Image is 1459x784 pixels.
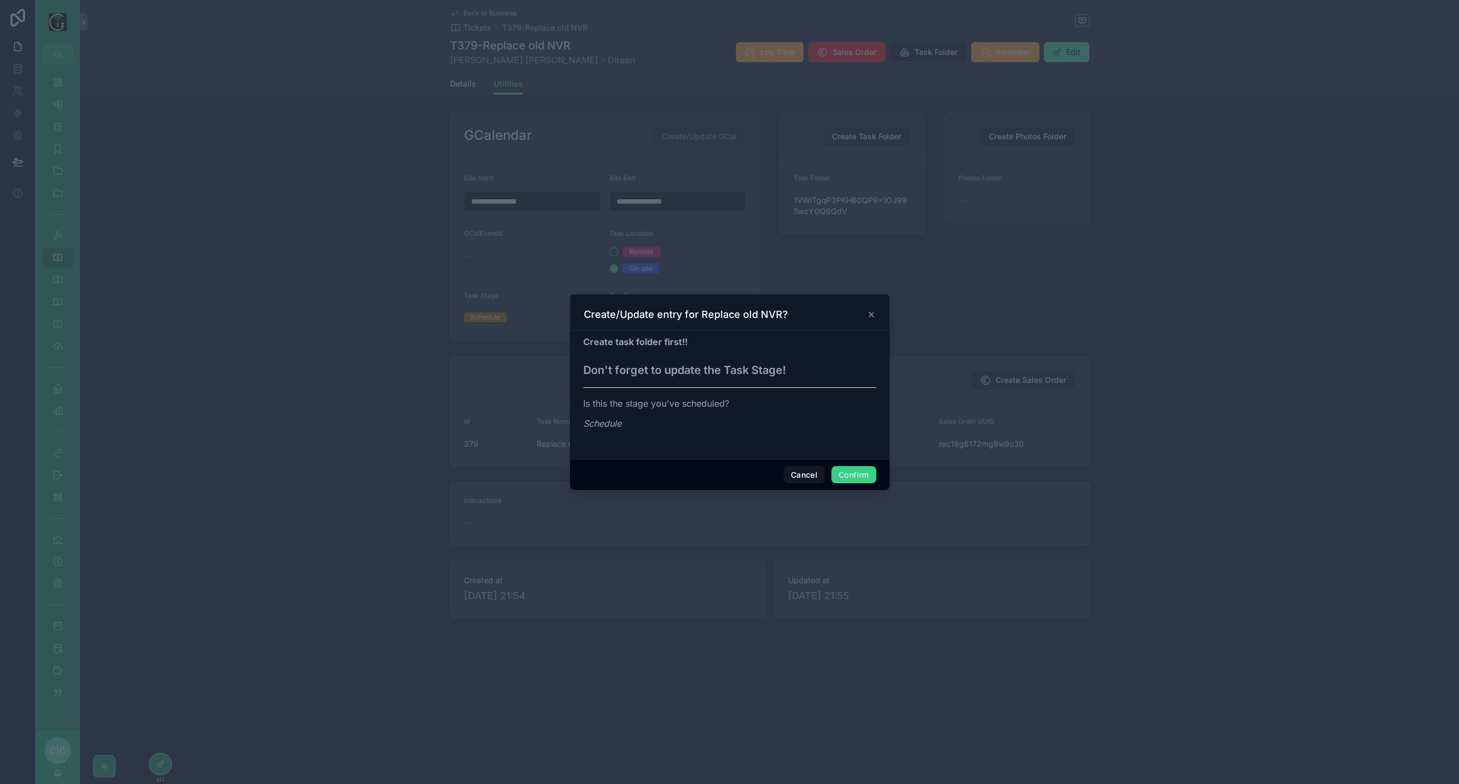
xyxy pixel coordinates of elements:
button: Cancel [784,466,825,484]
button: Confirm [831,466,876,484]
strong: Create task folder first!! [583,336,688,347]
p: Is this the stage you've scheduled? [583,397,876,410]
h3: Create/Update entry for Replace old NVR? [584,308,788,321]
em: Schedule [583,418,622,429]
h3: Don't forget to update the Task Stage! [583,362,876,378]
